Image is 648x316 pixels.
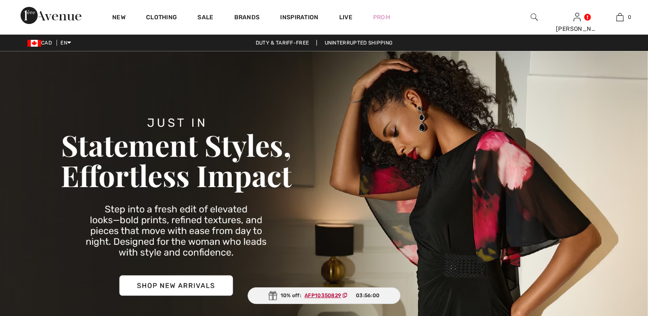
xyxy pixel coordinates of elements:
ins: AFP10350829 [305,292,341,298]
a: Sale [197,14,213,23]
a: Prom [373,13,390,22]
a: Clothing [146,14,177,23]
span: CAD [27,40,55,46]
img: Gift.svg [269,291,277,300]
span: 0 [628,13,631,21]
a: 0 [599,12,641,22]
span: EN [60,40,71,46]
span: Inspiration [280,14,318,23]
div: [PERSON_NAME] [556,24,598,33]
a: Brands [234,14,260,23]
img: My Info [573,12,581,22]
span: 03:56:00 [356,292,379,299]
a: Live [339,13,352,22]
img: 1ère Avenue [21,7,81,24]
img: Canadian Dollar [27,40,41,47]
iframe: Opens a widget where you can chat to one of our agents [594,290,639,312]
img: My Bag [616,12,624,22]
div: 10% off: [248,287,401,304]
a: Sign In [573,13,581,21]
a: New [112,14,125,23]
img: search the website [531,12,538,22]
